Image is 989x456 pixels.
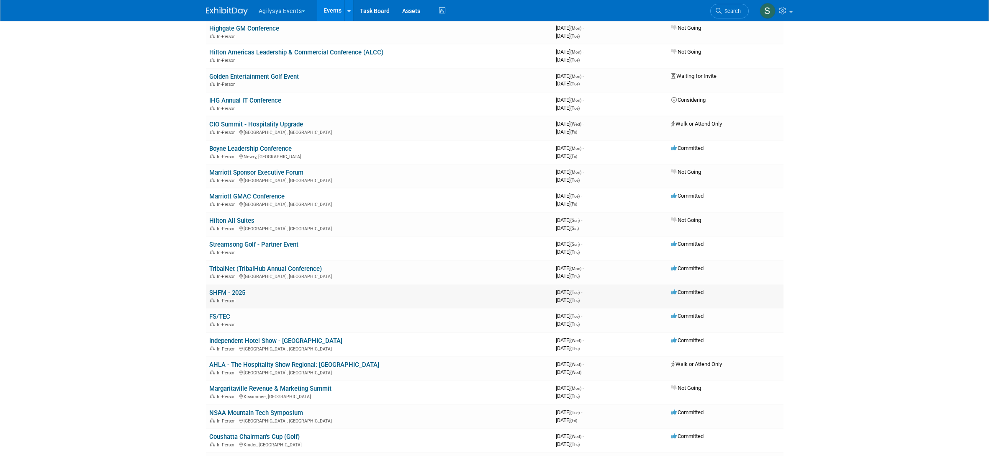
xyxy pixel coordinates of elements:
[583,385,584,391] span: -
[570,146,581,151] span: (Mon)
[556,289,582,295] span: [DATE]
[209,385,331,392] a: Margaritaville Revenue & Marketing Summit
[671,289,704,295] span: Committed
[570,170,581,175] span: (Mon)
[671,217,701,223] span: Not Going
[210,226,215,230] img: In-Person Event
[206,7,248,15] img: ExhibitDay
[209,25,279,32] a: Highgate GM Conference
[217,370,238,376] span: In-Person
[583,25,584,31] span: -
[217,178,238,183] span: In-Person
[570,314,580,319] span: (Tue)
[671,313,704,319] span: Committed
[209,217,254,224] a: Hilton All Suites
[209,73,299,80] a: Golden Entertainment Golf Event
[217,274,238,279] span: In-Person
[210,130,215,134] img: In-Person Event
[583,97,584,103] span: -
[209,177,549,183] div: [GEOGRAPHIC_DATA], [GEOGRAPHIC_DATA]
[217,226,238,232] span: In-Person
[570,98,581,103] span: (Mon)
[209,361,379,368] a: AHLA - The Hospitality Show Regional: [GEOGRAPHIC_DATA]
[556,129,577,135] span: [DATE]
[217,202,238,207] span: In-Person
[209,265,322,273] a: TribalNet (TribalHub Annual Conference)
[570,370,581,375] span: (Wed)
[570,202,577,206] span: (Fri)
[217,442,238,448] span: In-Person
[210,250,215,254] img: In-Person Event
[583,121,584,127] span: -
[760,3,776,19] img: Salvatore Capizzi
[209,225,549,232] div: [GEOGRAPHIC_DATA], [GEOGRAPHIC_DATA]
[209,49,383,56] a: Hilton Americas Leadership & Commercial Conference (ALCC)
[556,409,582,415] span: [DATE]
[570,178,580,183] span: (Tue)
[570,130,577,134] span: (Fri)
[570,226,579,231] span: (Sat)
[217,298,238,304] span: In-Person
[209,153,549,160] div: Newry, [GEOGRAPHIC_DATA]
[556,337,584,343] span: [DATE]
[583,169,584,175] span: -
[210,178,215,182] img: In-Person Event
[570,218,580,223] span: (Sun)
[556,297,580,303] span: [DATE]
[570,418,577,423] span: (Fri)
[581,409,582,415] span: -
[556,153,577,159] span: [DATE]
[556,217,582,223] span: [DATE]
[556,73,584,79] span: [DATE]
[570,442,580,447] span: (Thu)
[556,345,580,351] span: [DATE]
[556,265,584,271] span: [DATE]
[209,345,549,352] div: [GEOGRAPHIC_DATA], [GEOGRAPHIC_DATA]
[570,26,581,31] span: (Mon)
[570,386,581,391] span: (Mon)
[710,4,749,18] a: Search
[217,34,238,39] span: In-Person
[570,194,580,198] span: (Tue)
[671,433,704,439] span: Committed
[210,418,215,423] img: In-Person Event
[671,361,722,367] span: Walk or Attend Only
[210,322,215,326] img: In-Person Event
[556,25,584,31] span: [DATE]
[556,273,580,279] span: [DATE]
[209,193,285,200] a: Marriott GMAC Conference
[210,82,215,86] img: In-Person Event
[209,337,342,345] a: Independent Hotel Show - [GEOGRAPHIC_DATA]
[583,145,584,151] span: -
[210,298,215,302] img: In-Person Event
[209,441,549,448] div: Kinder, [GEOGRAPHIC_DATA]
[209,129,549,135] div: [GEOGRAPHIC_DATA], [GEOGRAPHIC_DATA]
[581,217,582,223] span: -
[570,346,580,351] span: (Thu)
[556,57,580,63] span: [DATE]
[671,193,704,199] span: Committed
[210,346,215,350] img: In-Person Event
[570,74,581,79] span: (Mon)
[556,441,580,447] span: [DATE]
[209,417,549,424] div: [GEOGRAPHIC_DATA], [GEOGRAPHIC_DATA]
[581,289,582,295] span: -
[556,321,580,327] span: [DATE]
[556,369,581,375] span: [DATE]
[722,8,741,14] span: Search
[209,273,549,279] div: [GEOGRAPHIC_DATA], [GEOGRAPHIC_DATA]
[217,106,238,111] span: In-Person
[671,73,717,79] span: Waiting for Invite
[556,249,580,255] span: [DATE]
[209,241,298,248] a: Streamsong Golf - Partner Event
[570,410,580,415] span: (Tue)
[671,25,701,31] span: Not Going
[570,266,581,271] span: (Mon)
[209,313,230,320] a: FS/TEC
[671,49,701,55] span: Not Going
[570,298,580,303] span: (Thu)
[556,169,584,175] span: [DATE]
[209,169,303,176] a: Marriott Sponsor Executive Forum
[570,250,580,255] span: (Thu)
[209,145,292,152] a: Boyne Leadership Conference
